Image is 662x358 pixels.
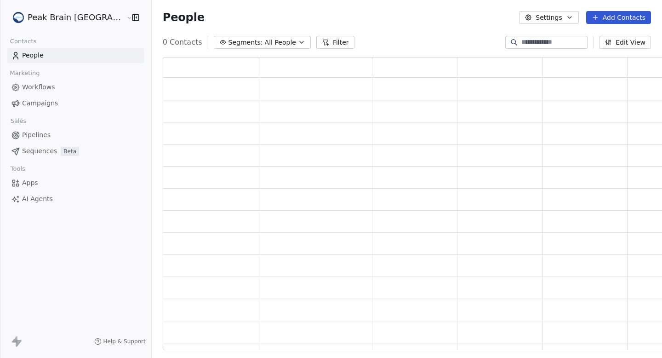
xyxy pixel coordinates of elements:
span: Peak Brain [GEOGRAPHIC_DATA] [28,12,124,23]
a: Pipelines [7,127,144,143]
a: Help & Support [94,338,146,345]
span: People [22,51,44,60]
span: Beta [61,147,79,156]
button: Add Contacts [586,11,651,24]
img: peakbrain_logo.jpg [13,12,24,23]
a: Apps [7,175,144,191]
a: AI Agents [7,191,144,207]
a: SequencesBeta [7,144,144,159]
span: Marketing [6,66,44,80]
span: All People [265,38,296,47]
span: Sales [6,114,30,128]
button: Edit View [599,36,651,49]
span: Tools [6,162,29,176]
span: Apps [22,178,38,188]
button: Filter [316,36,354,49]
button: Settings [519,11,578,24]
span: Contacts [6,35,40,48]
a: People [7,48,144,63]
span: AI Agents [22,194,53,204]
span: Sequences [22,146,57,156]
span: Campaigns [22,98,58,108]
span: Help & Support [103,338,146,345]
a: Campaigns [7,96,144,111]
span: 0 Contacts [163,37,202,48]
a: Workflows [7,80,144,95]
button: Peak Brain [GEOGRAPHIC_DATA] [11,10,120,25]
span: Segments: [228,38,263,47]
span: Workflows [22,82,55,92]
span: People [163,11,205,24]
span: Pipelines [22,130,51,140]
